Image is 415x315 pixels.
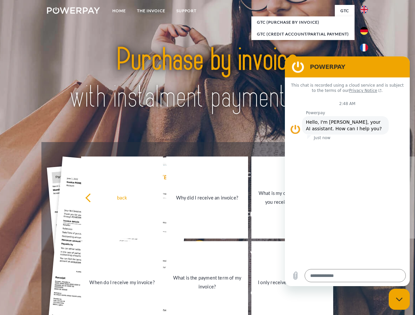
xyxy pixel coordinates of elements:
a: THE INVOICE [131,5,171,17]
div: What is the payment term of my invoice? [170,273,244,291]
img: fr [360,44,368,52]
a: GTC [335,5,355,17]
div: When do I receive my invoice? [85,278,159,286]
div: I only received a partial delivery [255,278,329,286]
a: Home [107,5,131,17]
a: Support [171,5,202,17]
a: GTC (Purchase by invoice) [251,16,355,28]
div: back [85,193,159,202]
iframe: Button to launch messaging window, conversation in progress [389,289,410,310]
img: de [360,27,368,35]
iframe: Messaging window [285,56,410,286]
div: What is my current balance, did you receive my payment? [255,189,329,206]
div: Why did I receive an invoice? [170,193,244,202]
img: en [360,6,368,13]
img: logo-powerpay-white.svg [47,7,100,14]
img: title-powerpay_en.svg [63,31,352,126]
a: GTC (Credit account/partial payment) [251,28,355,40]
a: What is my current balance, did you receive my payment? [251,157,333,239]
